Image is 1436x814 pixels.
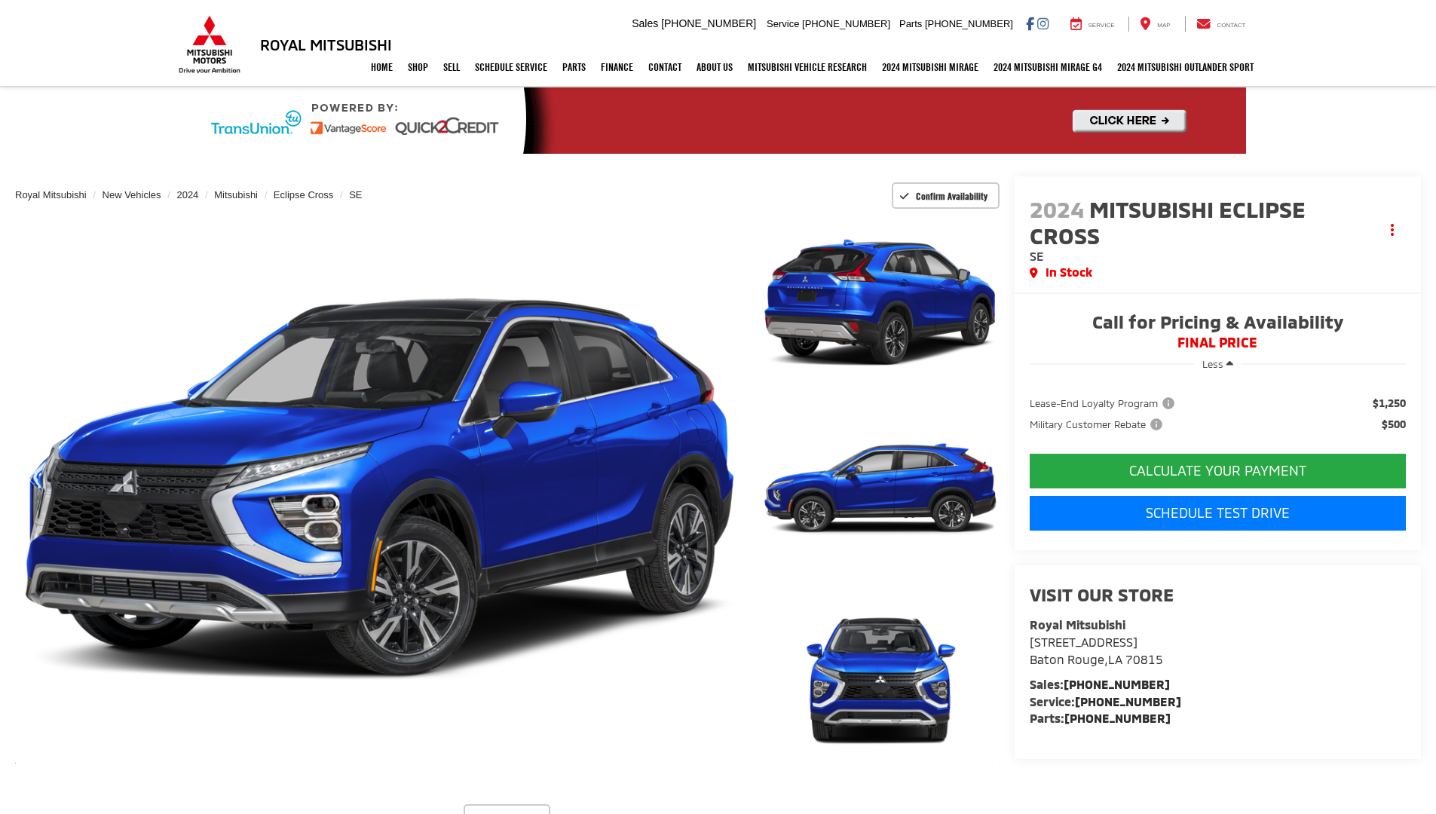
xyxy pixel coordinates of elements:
span: 2024 [1030,195,1084,222]
span: Service [1088,22,1115,29]
a: Contact [641,48,689,86]
span: SE [1030,249,1044,263]
a: 2024 Mitsubishi Outlander SPORT [1110,48,1261,86]
span: Parts [899,18,922,29]
span: Lease-End Loyalty Program [1030,396,1177,411]
button: Less [1195,350,1241,378]
strong: Royal Mitsubishi [1030,617,1125,632]
span: Service [767,18,799,29]
a: Home [363,48,400,86]
a: Shop [400,48,436,86]
a: 2024 [176,189,198,200]
span: 70815 [1125,652,1163,666]
button: Confirm Availability [892,182,1000,209]
h2: Visit our Store [1030,585,1406,604]
span: dropdown dots [1391,224,1394,236]
span: Contact [1217,22,1245,29]
span: Map [1157,22,1170,29]
a: Instagram: Click to visit our Instagram page [1037,17,1049,29]
span: Call for Pricing & Availability [1030,313,1406,335]
img: 2024 Mitsubishi Eclipse Cross SE [8,211,752,769]
strong: Parts: [1030,711,1171,725]
a: Schedule Test Drive [1030,496,1406,531]
a: Mitsubishi Vehicle Research [740,48,874,86]
button: Military Customer Rebate [1030,417,1168,432]
a: Eclipse Cross [274,189,333,200]
a: [PHONE_NUMBER] [1064,711,1171,725]
a: Expand Photo 2 [761,401,1000,580]
a: [STREET_ADDRESS] Baton Rouge,LA 70815 [1030,635,1163,666]
a: Parts: Opens in a new tab [555,48,593,86]
a: Facebook: Click to visit our Facebook page [1026,17,1034,29]
a: Expand Photo 3 [761,588,1000,767]
span: Mitsubishi Eclipse Cross [1030,195,1306,249]
img: 2024 Mitsubishi Eclipse Cross SE [758,399,1001,581]
span: [PHONE_NUMBER] [661,17,756,29]
img: 2024 Mitsubishi Eclipse Cross SE [758,586,1001,768]
a: New Vehicles [103,189,161,200]
strong: Sales: [1030,677,1170,691]
a: Mitsubishi [214,189,258,200]
a: 2024 Mitsubishi Mirage G4 [986,48,1110,86]
span: Less [1202,358,1223,370]
img: Quick2Credit [191,87,1246,154]
a: Map [1128,17,1181,32]
span: $500 [1382,417,1406,432]
a: SE [349,189,362,200]
a: [PHONE_NUMBER] [1075,694,1181,708]
a: Schedule Service: Opens in a new tab [467,48,555,86]
img: Mitsubishi [176,15,243,74]
span: [STREET_ADDRESS] [1030,635,1137,649]
span: , [1030,652,1163,666]
button: Actions [1379,217,1406,243]
span: $1,250 [1373,396,1406,411]
a: 2024 Mitsubishi Mirage [874,48,986,86]
span: In Stock [1046,264,1092,281]
span: [PHONE_NUMBER] [925,18,1013,29]
a: Contact [1185,17,1257,32]
span: Confirm Availability [916,190,987,202]
a: [PHONE_NUMBER] [1064,677,1170,691]
span: Baton Rouge [1030,652,1104,666]
img: 2024 Mitsubishi Eclipse Cross SE [758,212,1001,394]
a: Expand Photo 0 [15,214,745,766]
span: [PHONE_NUMBER] [802,18,890,29]
h3: Royal Mitsubishi [260,36,392,53]
a: Expand Photo 1 [761,214,1000,393]
a: About Us [689,48,740,86]
strong: Service: [1030,694,1181,708]
a: Service [1059,17,1126,32]
span: Sales [632,17,658,29]
span: LA [1108,652,1122,666]
a: Finance [593,48,641,86]
button: CALCULATE YOUR PAYMENT [1030,454,1406,488]
a: Sell [436,48,467,86]
span: Military Customer Rebate [1030,417,1165,432]
span: FINAL PRICE [1030,335,1406,350]
a: Royal Mitsubishi [15,189,87,200]
button: Lease-End Loyalty Program [1030,396,1180,411]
